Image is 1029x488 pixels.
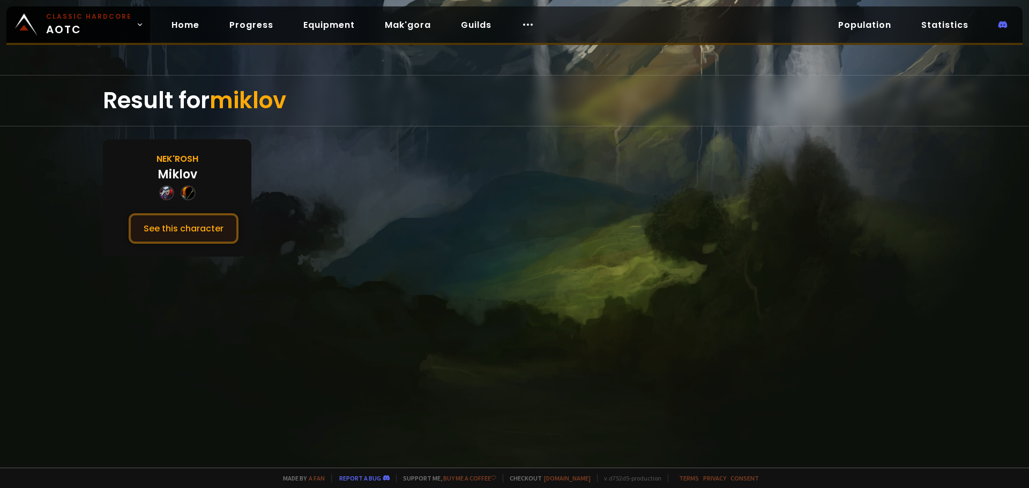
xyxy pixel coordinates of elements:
[163,14,208,36] a: Home
[452,14,500,36] a: Guilds
[544,474,591,482] a: [DOMAIN_NAME]
[210,85,286,116] span: miklov
[503,474,591,482] span: Checkout
[339,474,381,482] a: Report a bug
[376,14,439,36] a: Mak'gora
[221,14,282,36] a: Progress
[46,12,132,37] span: AOTC
[295,14,363,36] a: Equipment
[913,14,977,36] a: Statistics
[129,213,238,244] button: See this character
[396,474,496,482] span: Support me,
[830,14,900,36] a: Population
[46,12,132,21] small: Classic Hardcore
[730,474,759,482] a: Consent
[309,474,325,482] a: a fan
[156,152,198,166] div: Nek'Rosh
[6,6,150,43] a: Classic HardcoreAOTC
[443,474,496,482] a: Buy me a coffee
[679,474,699,482] a: Terms
[277,474,325,482] span: Made by
[158,166,197,183] div: Miklov
[703,474,726,482] a: Privacy
[597,474,661,482] span: v. d752d5 - production
[103,76,926,126] div: Result for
